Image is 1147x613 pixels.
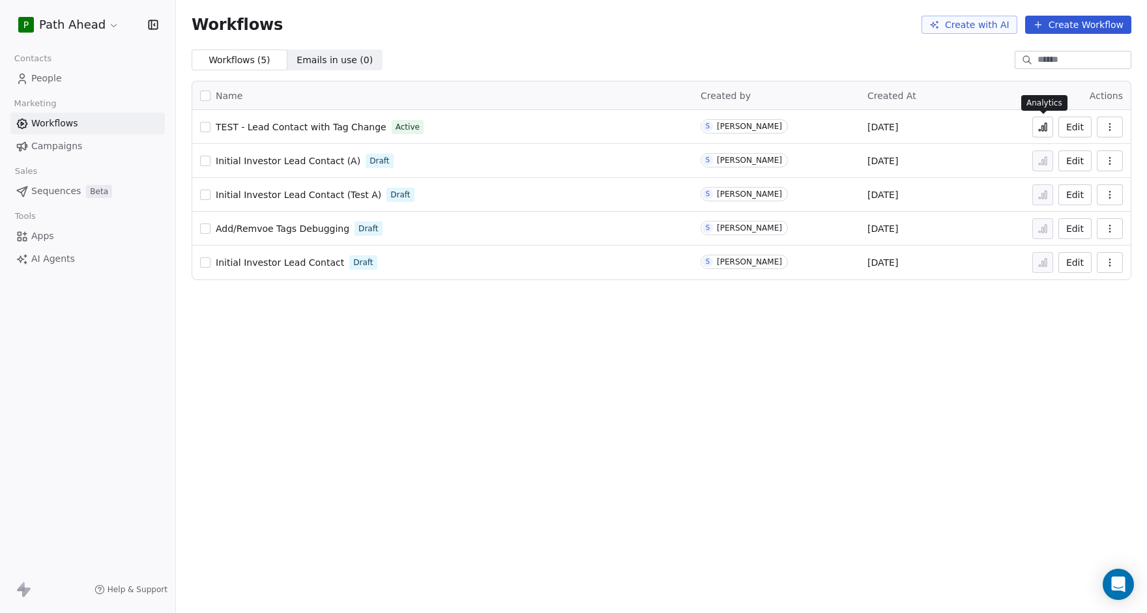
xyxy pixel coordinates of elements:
[370,155,389,167] span: Draft
[353,257,373,268] span: Draft
[717,223,782,233] div: [PERSON_NAME]
[8,49,57,68] span: Contacts
[10,113,165,134] a: Workflows
[216,121,386,134] a: TEST - Lead Contact with Tag Change
[867,154,898,167] span: [DATE]
[216,122,386,132] span: TEST - Lead Contact with Tag Change
[297,53,373,67] span: Emails in use ( 0 )
[23,18,29,31] span: P
[9,207,41,226] span: Tools
[31,184,81,198] span: Sequences
[192,16,283,34] span: Workflows
[717,122,782,131] div: [PERSON_NAME]
[31,252,75,266] span: AI Agents
[922,16,1017,34] button: Create with AI
[216,223,349,234] span: Add/Remvoe Tags Debugging
[108,584,167,595] span: Help & Support
[216,89,242,103] span: Name
[86,185,112,198] span: Beta
[706,189,710,199] div: S
[10,68,165,89] a: People
[10,225,165,247] a: Apps
[216,222,349,235] a: Add/Remvoe Tags Debugging
[216,190,381,200] span: Initial Investor Lead Contact (Test A)
[31,229,54,243] span: Apps
[867,256,898,269] span: [DATE]
[8,94,62,113] span: Marketing
[216,156,360,166] span: Initial Investor Lead Contact (A)
[216,256,344,269] a: Initial Investor Lead Contact
[16,14,122,36] button: PPath Ahead
[706,121,710,132] div: S
[706,257,710,267] div: S
[1026,98,1062,108] p: Analytics
[1090,91,1123,101] span: Actions
[867,121,898,134] span: [DATE]
[706,155,710,165] div: S
[390,189,410,201] span: Draft
[1058,184,1092,205] button: Edit
[396,121,420,133] span: Active
[31,72,62,85] span: People
[216,188,381,201] a: Initial Investor Lead Contact (Test A)
[1103,569,1134,600] div: Open Intercom Messenger
[216,154,360,167] a: Initial Investor Lead Contact (A)
[1058,218,1092,239] button: Edit
[717,190,782,199] div: [PERSON_NAME]
[10,135,165,157] a: Campaigns
[31,139,82,153] span: Campaigns
[216,257,344,268] span: Initial Investor Lead Contact
[867,91,916,101] span: Created At
[10,248,165,270] a: AI Agents
[717,257,782,266] div: [PERSON_NAME]
[1058,150,1092,171] button: Edit
[867,222,898,235] span: [DATE]
[94,584,167,595] a: Help & Support
[1025,16,1131,34] button: Create Workflow
[1058,117,1092,137] button: Edit
[717,156,782,165] div: [PERSON_NAME]
[10,180,165,202] a: SequencesBeta
[867,188,898,201] span: [DATE]
[1058,252,1092,273] button: Edit
[706,223,710,233] div: S
[701,91,751,101] span: Created by
[31,117,78,130] span: Workflows
[358,223,378,235] span: Draft
[9,162,43,181] span: Sales
[39,16,106,33] span: Path Ahead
